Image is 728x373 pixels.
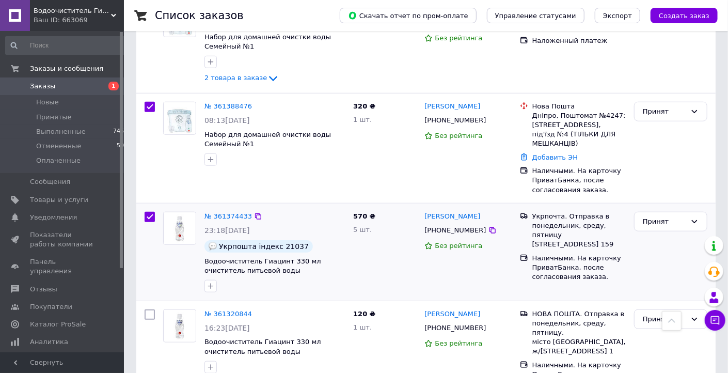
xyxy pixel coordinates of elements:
a: [PERSON_NAME] [424,309,480,319]
a: Водоочиститель Гиацинт 330 мл очиститель питьевой воды [204,257,321,275]
a: № 361388476 [204,102,252,110]
span: Создать заказ [659,12,709,20]
span: Заказы и сообщения [30,64,103,73]
span: 1 шт. [353,323,372,331]
div: Дніпро, Поштомат №4247: [STREET_ADDRESS], під'їзд №4 (ТІЛЬКИ ДЛЯ МЕШКАНЦІВ) [532,111,626,149]
div: Нова Пошта [532,102,626,111]
div: НОВА ПОШТА. Отправка в понедельник, среду, пятницу. [532,309,626,338]
span: Водоочиститель Гиацинт и Косметика Экоматрица [34,6,111,15]
a: Фото товару [163,102,196,135]
span: 16:23[DATE] [204,324,250,332]
span: Каталог ProSale [30,320,86,329]
span: Принятые [36,113,72,122]
span: Управление статусами [495,12,576,20]
span: [PHONE_NUMBER] [424,116,486,124]
img: Фото товару [164,102,196,134]
span: Без рейтинга [435,242,482,250]
span: [PHONE_NUMBER] [424,226,486,234]
span: 7452 [113,127,128,136]
span: Укрпошта індекс 21037 [219,242,309,251]
span: Аналитика [30,337,68,347]
span: Выполненные [36,127,86,136]
a: Набор для домашней очистки воды Семейный №1 [204,131,331,148]
span: 591 [117,142,128,151]
button: Скачать отчет по пром-оплате [340,8,477,23]
span: Без рейтинга [435,339,482,347]
span: Без рейтинга [435,34,482,42]
span: Покупатели [30,302,72,312]
span: Заказы [30,82,55,91]
span: 1 [108,82,119,90]
a: [PERSON_NAME] [424,212,480,222]
button: Создать заказ [651,8,718,23]
span: Без рейтинга [435,132,482,139]
span: Новые [36,98,59,107]
a: № 361320844 [204,310,252,318]
span: Панель управления [30,257,96,276]
img: :speech_balloon: [209,242,217,251]
div: місто [GEOGRAPHIC_DATA], ж/[STREET_ADDRESS] 1 [532,337,626,356]
img: Фото товару [164,310,196,342]
a: Фото товару [163,309,196,343]
div: [STREET_ADDRESS] 159 [532,240,626,249]
span: [PHONE_NUMBER] [424,324,486,332]
span: 320 ₴ [353,102,375,110]
span: 1 шт. [353,116,372,123]
h1: Список заказов [155,9,244,22]
span: Экспорт [603,12,632,20]
span: Сообщения [30,177,70,186]
a: Фото товару [163,212,196,245]
span: 120 ₴ [353,310,375,318]
div: Принят [643,106,686,117]
img: Фото товару [164,212,196,244]
a: Добавить ЭН [532,153,578,161]
a: Водоочиститель Гиацинт 330 мл очиститель питьевой воды [204,338,321,355]
div: Наличными. На карточку ПриватБанка, после согласования заказа. [532,254,626,282]
div: Принят [643,314,686,325]
span: Скачать отчет по пром-оплате [348,11,468,20]
a: Создать заказ [640,11,718,19]
span: Оплаченные [36,156,81,165]
button: Чат с покупателем [705,310,725,331]
span: Показатели работы компании [30,230,96,249]
div: Наличными. На карточку ПриватБанка, после согласования заказа. [532,166,626,195]
div: Ваш ID: 663069 [34,15,124,25]
a: [PERSON_NAME] [424,102,480,112]
div: Укрпочта. Отправка в понедельник, среду, пятницу [532,212,626,240]
input: Поиск [5,36,129,55]
span: Товары и услуги [30,195,88,205]
span: Отмененные [36,142,81,151]
a: 2 товара в заказе [204,74,279,82]
a: № 361374433 [204,212,252,220]
div: Принят [643,216,686,227]
div: Наложенный платеж [532,36,626,45]
button: Экспорт [595,8,640,23]
span: Отзывы [30,285,57,294]
span: 08:13[DATE] [204,116,250,125]
a: Набор для домашней очистки воды Семейный №1 [204,33,331,51]
span: 570 ₴ [353,212,375,220]
span: 5 шт. [353,226,372,234]
span: 2 товара в заказе [204,74,267,82]
span: 23:18[DATE] [204,226,250,235]
button: Управление статусами [487,8,584,23]
span: Уведомления [30,213,77,222]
